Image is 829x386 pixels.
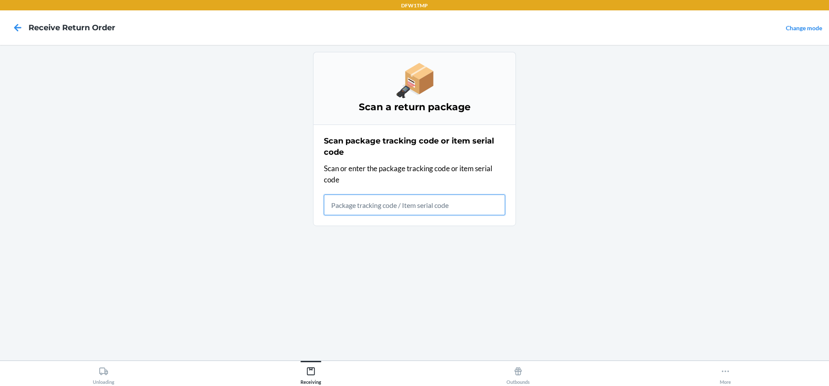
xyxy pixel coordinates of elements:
[786,24,822,32] a: Change mode
[622,361,829,385] button: More
[324,100,505,114] h3: Scan a return package
[401,2,428,10] p: DFW1TMP
[324,195,505,215] input: Package tracking code / Item serial code
[324,163,505,185] p: Scan or enter the package tracking code or item serial code
[28,22,115,33] h4: Receive Return Order
[93,363,114,385] div: Unloading
[414,361,622,385] button: Outbounds
[324,135,505,158] h2: Scan package tracking code or item serial code
[506,363,530,385] div: Outbounds
[207,361,414,385] button: Receiving
[301,363,321,385] div: Receiving
[720,363,731,385] div: More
